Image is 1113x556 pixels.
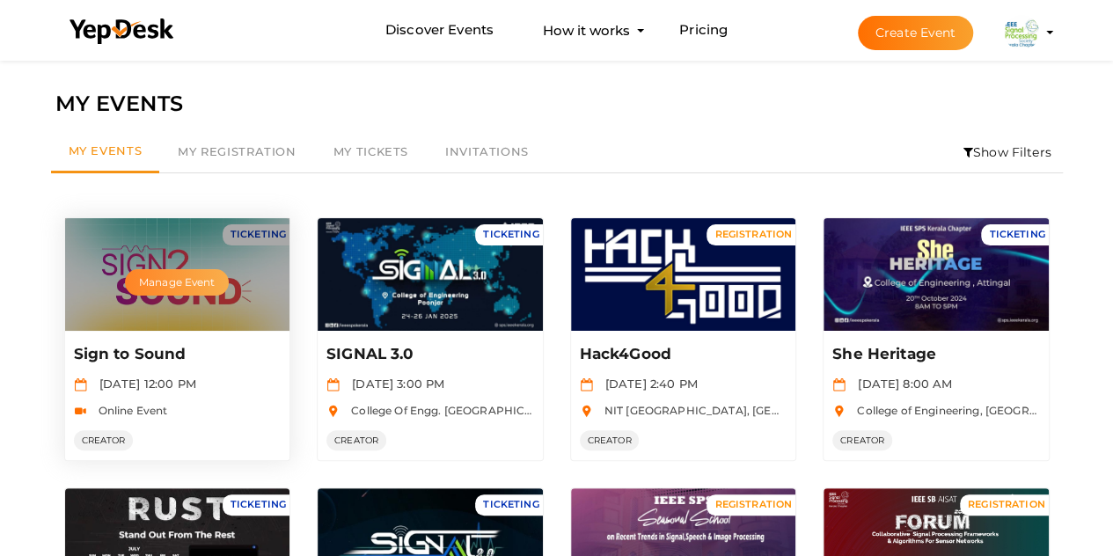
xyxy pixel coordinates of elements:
span: Online Event [90,404,168,417]
span: Invitations [445,144,529,158]
p: Hack4Good [580,344,783,365]
p: She Heritage [832,344,1036,365]
span: [DATE] 3:00 PM [343,377,444,391]
button: How it works [538,14,635,47]
img: location.svg [326,405,340,418]
img: location.svg [832,405,846,418]
span: My Registration [178,144,296,158]
img: video-icon.svg [74,405,87,418]
img: calendar.svg [832,378,846,391]
img: location.svg [580,405,593,418]
span: CREATOR [326,430,386,450]
a: My Events [51,132,160,173]
a: My Registration [159,132,314,172]
span: CREATOR [74,430,134,450]
p: Sign to Sound [74,344,277,365]
span: [DATE] 12:00 PM [91,377,196,391]
button: Create Event [858,16,974,50]
span: CREATOR [832,430,892,450]
li: Show Filters [952,132,1063,172]
p: SIGNAL 3.0 [326,344,530,365]
a: My Tickets [315,132,427,172]
div: MY EVENTS [55,87,1058,121]
span: College Of Engg. [GEOGRAPHIC_DATA], [GEOGRAPHIC_DATA], [GEOGRAPHIC_DATA], [GEOGRAPHIC_DATA] [342,404,944,417]
img: EYGTIHYX_small.png [1004,15,1039,50]
span: My Tickets [333,144,408,158]
span: CREATOR [580,430,640,450]
a: Invitations [427,132,547,172]
span: [DATE] 2:40 PM [597,377,698,391]
button: Manage Event [125,269,229,296]
a: Pricing [679,14,728,47]
a: Discover Events [385,14,494,47]
img: calendar.svg [74,378,87,391]
img: calendar.svg [580,378,593,391]
span: [DATE] 8:00 AM [849,377,952,391]
span: My Events [69,143,143,157]
img: calendar.svg [326,378,340,391]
